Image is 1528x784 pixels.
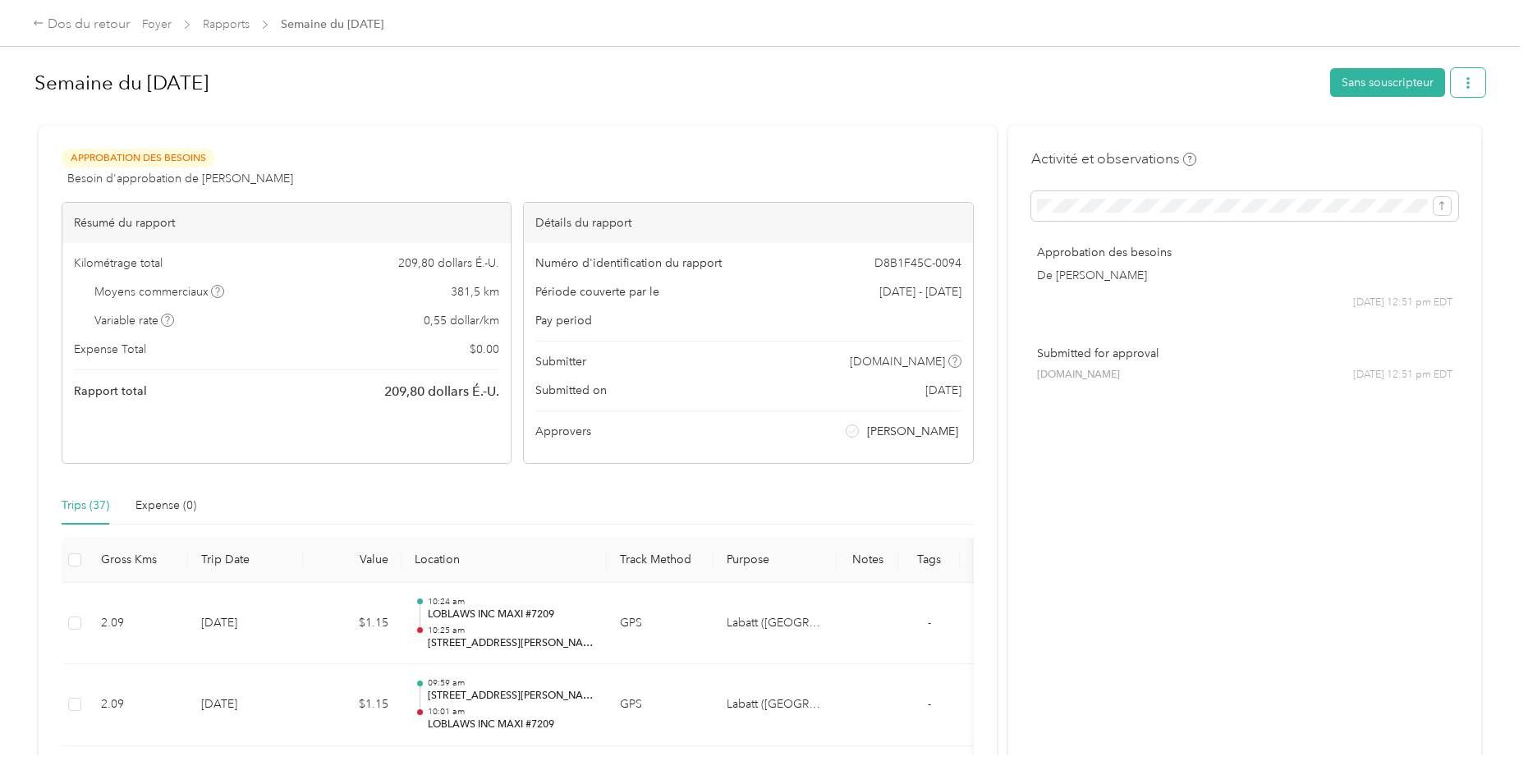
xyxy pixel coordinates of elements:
[188,583,303,665] td: [DATE]
[428,689,594,704] p: [STREET_ADDRESS][PERSON_NAME]
[62,203,511,243] div: Résumé du rapport
[1031,149,1196,169] h4: Activité et observations
[384,382,499,401] span: 209,80 dollars É.-U.
[925,382,961,399] span: [DATE]
[714,538,837,583] th: Purpose
[607,664,714,746] td: GPS
[33,15,131,34] div: Dos du retour
[535,382,607,399] span: Submitted on
[1037,267,1452,284] p: De [PERSON_NAME]
[74,383,147,400] span: Rapport total
[88,664,188,746] td: 2.09
[428,607,594,622] p: LOBLAWS INC MAXI #7209
[874,254,961,272] span: D8B1F45C-0094
[1037,244,1452,261] p: Approbation des besoins
[928,697,931,711] span: -
[470,341,499,358] span: $ 0.00
[535,254,722,272] span: Numéro d'identification du rapport
[428,718,594,732] p: LOBLAWS INC MAXI #7209
[1353,296,1452,310] span: [DATE] 12:51 pm EDT
[428,677,594,689] p: 09:59 am
[74,254,163,272] span: Kilométrage total
[188,538,303,583] th: Trip Date
[451,283,499,300] span: 381,5 km
[94,312,175,329] span: Variable rate
[714,664,837,746] td: Labatt (Québec)
[62,149,214,167] span: Approbation des besoins
[188,664,303,746] td: [DATE]
[281,16,383,33] span: Semaine du [DATE]
[607,583,714,665] td: GPS
[1037,345,1452,362] p: Submitted for approval
[928,616,931,630] span: -
[837,538,898,583] th: Notes
[535,312,592,329] span: Pay period
[607,538,714,583] th: Track Method
[535,423,591,440] span: Approvers
[428,636,594,651] p: [STREET_ADDRESS][PERSON_NAME]
[898,538,960,583] th: Tags
[1037,368,1120,383] span: [DOMAIN_NAME]
[424,312,499,329] span: 0,55 dollar/km
[714,583,837,665] td: Labatt (Québec)
[74,341,146,358] span: Expense Total
[303,538,402,583] th: Value
[428,625,594,636] p: 10:25 am
[524,203,972,243] div: Détails du rapport
[1330,68,1445,97] button: Sans souscripteur
[67,170,293,187] span: Besoin d'approbation de [PERSON_NAME]
[88,583,188,665] td: 2.09
[867,423,958,440] span: [PERSON_NAME]
[303,664,402,746] td: $1.15
[535,353,586,370] span: Submitter
[428,706,594,718] p: 10:01 am
[398,254,499,272] span: 209,80 dollars É.-U.
[62,497,109,515] div: Trips (37)
[94,283,225,300] span: Moyens commerciaux
[303,583,402,665] td: $1.15
[142,17,172,31] a: Foyer
[879,283,961,300] span: [DATE] - [DATE]
[1436,692,1528,784] iframe: Everlance-gr Chat Button Frame
[535,283,659,300] span: Période couverte par le
[88,538,188,583] th: Gross Kms
[428,596,594,607] p: 10:24 am
[135,497,196,515] div: Expense (0)
[203,17,250,31] a: Rapports
[34,63,1319,103] h1: Semaine du 25 août 2025
[850,353,945,370] span: [DOMAIN_NAME]
[1353,368,1452,383] span: [DATE] 12:51 pm EDT
[402,538,607,583] th: Location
